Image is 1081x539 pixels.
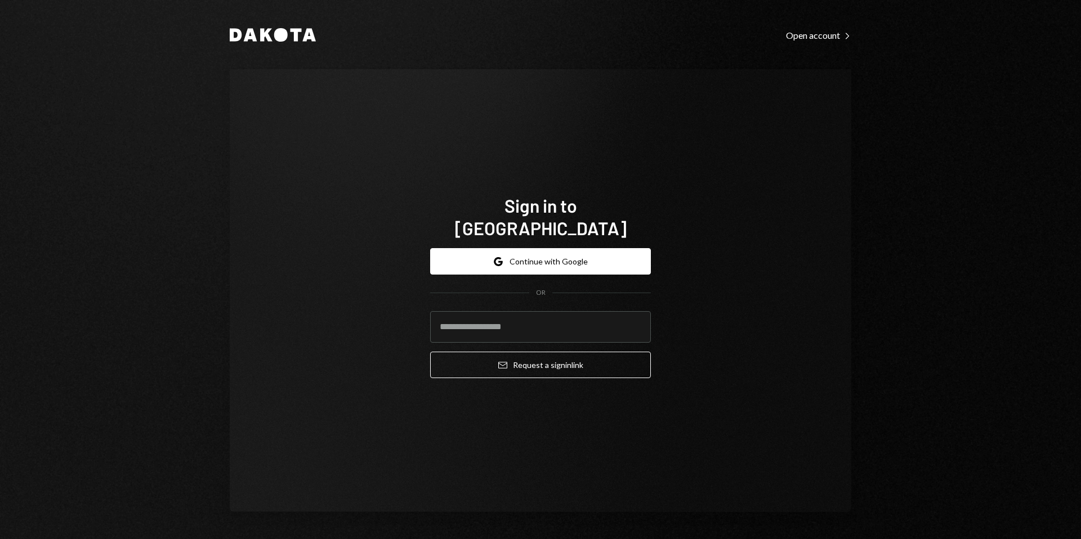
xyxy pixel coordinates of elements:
[430,352,651,378] button: Request a signinlink
[430,248,651,275] button: Continue with Google
[430,194,651,239] h1: Sign in to [GEOGRAPHIC_DATA]
[536,288,546,298] div: OR
[786,29,851,41] a: Open account
[786,30,851,41] div: Open account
